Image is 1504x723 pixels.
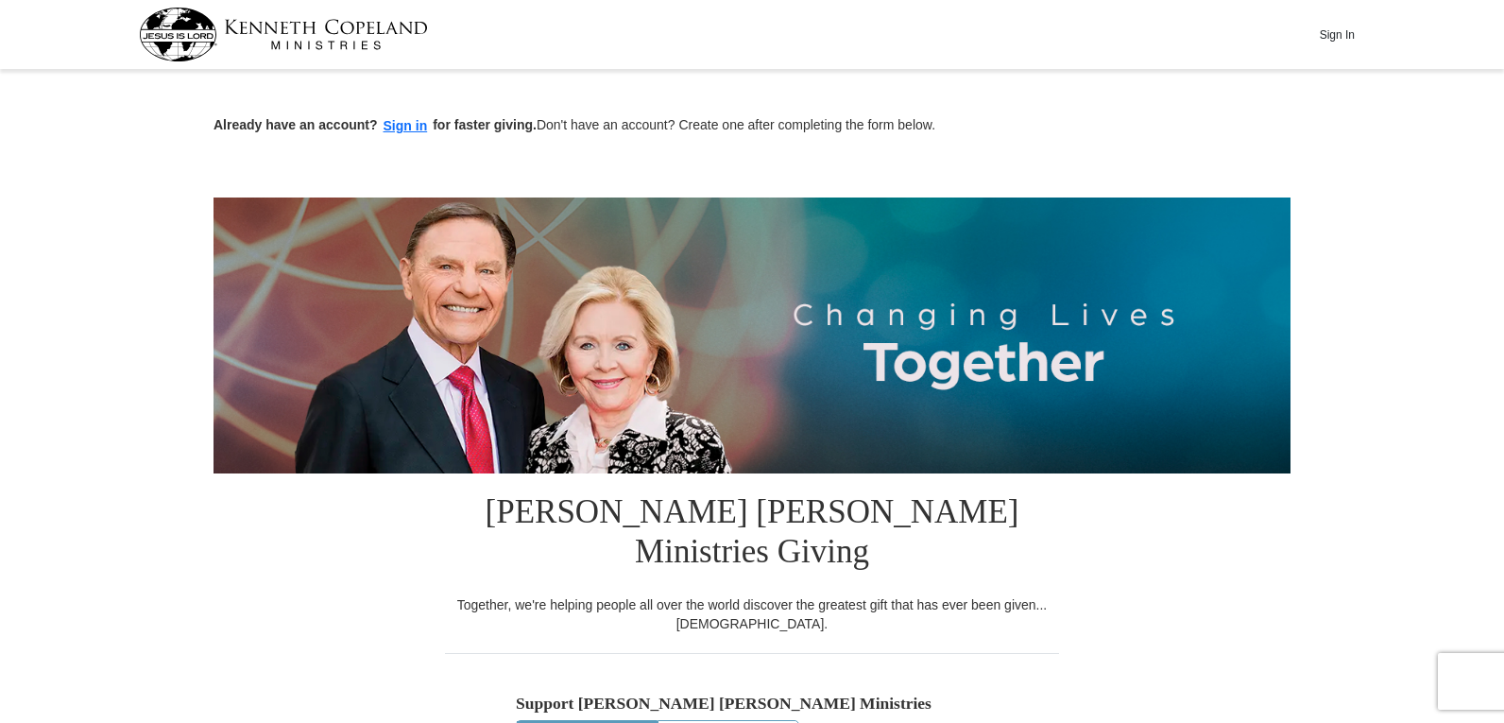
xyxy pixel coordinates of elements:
[516,694,988,714] h5: Support [PERSON_NAME] [PERSON_NAME] Ministries
[214,117,537,132] strong: Already have an account? for faster giving.
[445,473,1059,595] h1: [PERSON_NAME] [PERSON_NAME] Ministries Giving
[378,115,434,137] button: Sign in
[214,115,1290,137] p: Don't have an account? Create one after completing the form below.
[445,595,1059,633] div: Together, we're helping people all over the world discover the greatest gift that has ever been g...
[139,8,428,61] img: kcm-header-logo.svg
[1308,20,1365,49] button: Sign In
